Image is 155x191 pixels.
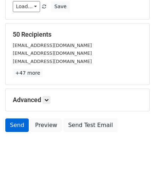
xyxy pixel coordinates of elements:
[13,31,142,38] h5: 50 Recipients
[13,51,92,56] small: [EMAIL_ADDRESS][DOMAIN_NAME]
[13,43,92,48] small: [EMAIL_ADDRESS][DOMAIN_NAME]
[13,96,142,104] h5: Advanced
[63,118,117,132] a: Send Test Email
[31,118,62,132] a: Preview
[51,1,70,12] button: Save
[5,118,29,132] a: Send
[13,59,92,64] small: [EMAIL_ADDRESS][DOMAIN_NAME]
[13,69,43,78] a: +47 more
[13,1,40,12] a: Load...
[120,157,155,191] iframe: Chat Widget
